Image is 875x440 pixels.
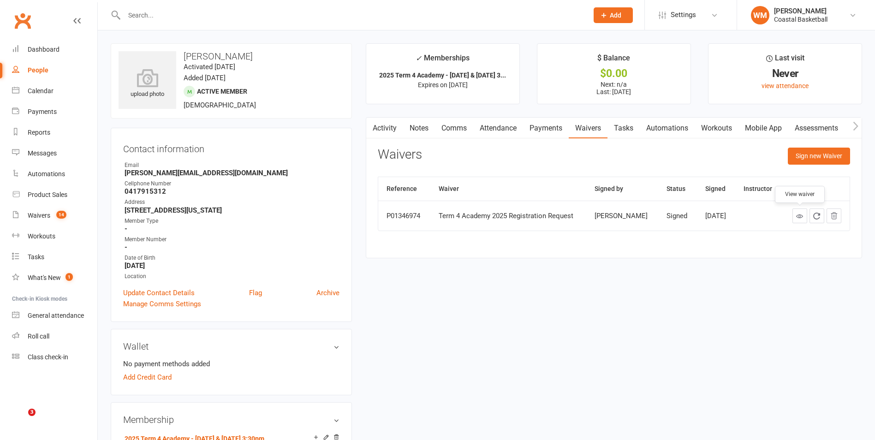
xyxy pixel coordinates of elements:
th: Signed [697,177,736,201]
div: Tasks [28,253,44,261]
div: Product Sales [28,191,67,198]
span: Add [610,12,621,19]
div: [PERSON_NAME] [774,7,827,15]
h3: Contact information [123,140,339,154]
span: 1 [65,273,73,281]
span: Active member [197,88,247,95]
h3: Wallet [123,341,339,351]
strong: 2025 Term 4 Academy - [DATE] & [DATE] 3... [379,71,506,79]
span: Settings [671,5,696,25]
strong: 0417915312 [125,187,339,196]
div: [PERSON_NAME] [595,212,650,220]
a: Automations [12,164,97,184]
a: Payments [12,101,97,122]
a: Archive [316,287,339,298]
a: Payments [523,118,569,139]
a: General attendance kiosk mode [12,305,97,326]
a: Notes [403,118,435,139]
a: Flag [249,287,262,298]
a: view attendance [762,82,809,89]
time: Added [DATE] [184,74,226,82]
th: Signed by [586,177,658,201]
a: Workouts [695,118,738,139]
div: Dashboard [28,46,60,53]
div: $ Balance [597,52,630,69]
a: Add Credit Card [123,372,172,383]
div: WM [751,6,769,24]
a: Mobile App [738,118,788,139]
div: Class check-in [28,353,68,361]
div: Payments [28,108,57,115]
span: [DEMOGRAPHIC_DATA] [184,101,256,109]
h3: Waivers [378,148,422,162]
p: Next: n/a Last: [DATE] [546,81,682,95]
div: Automations [28,170,65,178]
div: upload photo [119,69,176,99]
div: Reports [28,129,50,136]
a: Assessments [788,118,845,139]
strong: - [125,243,339,251]
div: Member Type [125,217,339,226]
a: Attendance [473,118,523,139]
th: Instructor [735,177,782,201]
button: Sign new Waiver [788,148,850,164]
a: Calendar [12,81,97,101]
strong: [DATE] [125,262,339,270]
a: People [12,60,97,81]
div: [DATE] [705,212,727,220]
strong: - [125,225,339,233]
div: Signed [667,212,689,220]
a: Update Contact Details [123,287,195,298]
div: $0.00 [546,69,682,78]
div: Roll call [28,333,49,340]
i: ✓ [416,54,422,63]
th: Status [658,177,697,201]
div: Memberships [416,52,470,69]
a: Dashboard [12,39,97,60]
div: Location [125,272,339,281]
a: What's New1 [12,268,97,288]
a: Roll call [12,326,97,347]
th: Waiver [430,177,587,201]
div: Email [125,161,339,170]
div: Last visit [766,52,804,69]
div: What's New [28,274,61,281]
h3: [PERSON_NAME] [119,51,344,61]
a: Waivers 14 [12,205,97,226]
li: No payment methods added [123,358,339,369]
div: Member Number [125,235,339,244]
a: Automations [640,118,695,139]
time: Activated [DATE] [184,63,235,71]
div: Calendar [28,87,54,95]
div: Waivers [28,212,50,219]
button: Add [594,7,633,23]
div: Address [125,198,339,207]
div: Never [717,69,853,78]
div: Coastal Basketball [774,15,827,24]
div: Messages [28,149,57,157]
a: Reports [12,122,97,143]
a: Manage Comms Settings [123,298,201,309]
span: 14 [56,211,66,219]
iframe: Intercom live chat [9,409,31,431]
span: Expires on [DATE] [418,81,468,89]
a: Messages [12,143,97,164]
span: 3 [28,409,36,416]
a: Tasks [607,118,640,139]
div: Cellphone Number [125,179,339,188]
a: Class kiosk mode [12,347,97,368]
a: Workouts [12,226,97,247]
div: P01346974 [387,212,422,220]
div: General attendance [28,312,84,319]
div: Workouts [28,232,55,240]
div: Date of Birth [125,254,339,262]
a: Comms [435,118,473,139]
div: People [28,66,48,74]
strong: [STREET_ADDRESS][US_STATE] [125,206,339,214]
th: Reference [378,177,430,201]
a: Product Sales [12,184,97,205]
a: Clubworx [11,9,34,32]
h3: Membership [123,415,339,425]
a: Waivers [569,118,607,139]
input: Search... [121,9,582,22]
